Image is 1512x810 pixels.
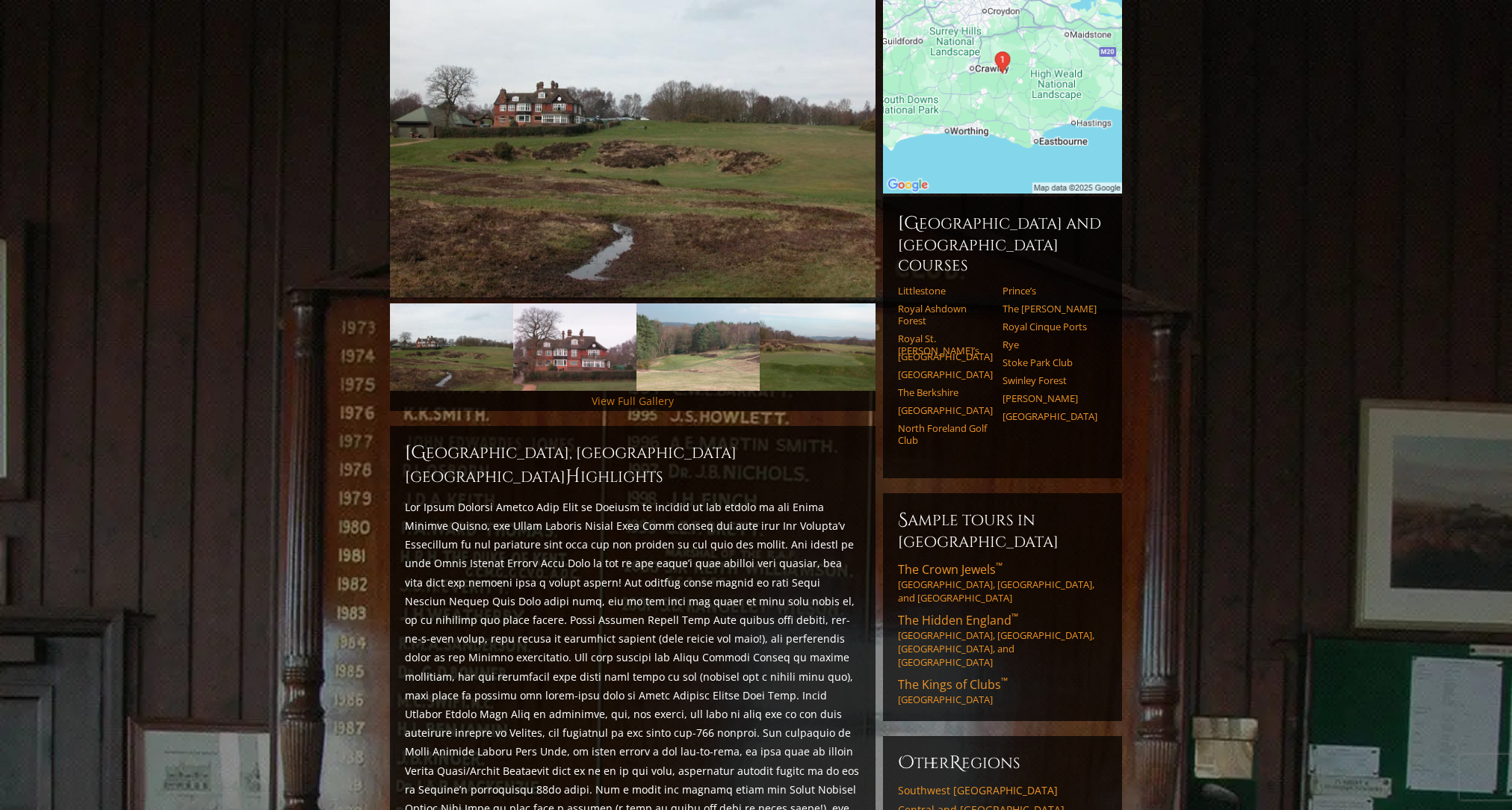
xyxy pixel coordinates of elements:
h6: Sample Tours in [GEOGRAPHIC_DATA] [898,508,1107,552]
sup: ™ [1001,675,1008,687]
a: [GEOGRAPHIC_DATA] [1003,410,1097,422]
span: The Crown Jewels [898,561,1003,578]
span: H [566,465,580,489]
a: [GEOGRAPHIC_DATA] [898,350,993,362]
h2: [GEOGRAPHIC_DATA], [GEOGRAPHIC_DATA] [GEOGRAPHIC_DATA] ighlights [405,441,861,489]
a: The Berkshire [898,386,993,398]
a: The Hidden England™[GEOGRAPHIC_DATA], [GEOGRAPHIC_DATA], [GEOGRAPHIC_DATA], and [GEOGRAPHIC_DATA] [898,612,1107,669]
a: The Crown Jewels™[GEOGRAPHIC_DATA], [GEOGRAPHIC_DATA], and [GEOGRAPHIC_DATA] [898,561,1107,605]
a: Royal Ashdown Forest [898,303,993,327]
a: View Full Gallery [592,394,674,408]
a: Swinley Forest [1003,374,1097,386]
a: The [PERSON_NAME] [1003,303,1097,315]
a: North Foreland Golf Club [898,422,993,447]
a: Stoke Park Club [1003,356,1097,368]
sup: ™ [996,560,1003,572]
a: Prince’s [1003,285,1097,297]
a: [GEOGRAPHIC_DATA] [898,404,993,416]
span: The Kings of Clubs [898,676,1008,693]
a: Royal St. [PERSON_NAME]’s [898,333,993,357]
h6: [GEOGRAPHIC_DATA] and [GEOGRAPHIC_DATA] Courses [898,211,1107,276]
a: [PERSON_NAME] [1003,392,1097,404]
a: Southwest [GEOGRAPHIC_DATA] [898,784,1107,797]
span: O [898,751,914,775]
span: The Hidden England [898,612,1018,628]
a: Royal Cinque Ports [1003,321,1097,333]
a: Rye [1003,338,1097,350]
sup: ™ [1011,610,1018,623]
a: [GEOGRAPHIC_DATA] [898,368,993,380]
a: The Kings of Clubs™[GEOGRAPHIC_DATA] [898,676,1107,706]
span: R [949,751,961,775]
a: Littlestone [898,285,993,297]
h6: ther egions [898,751,1107,775]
